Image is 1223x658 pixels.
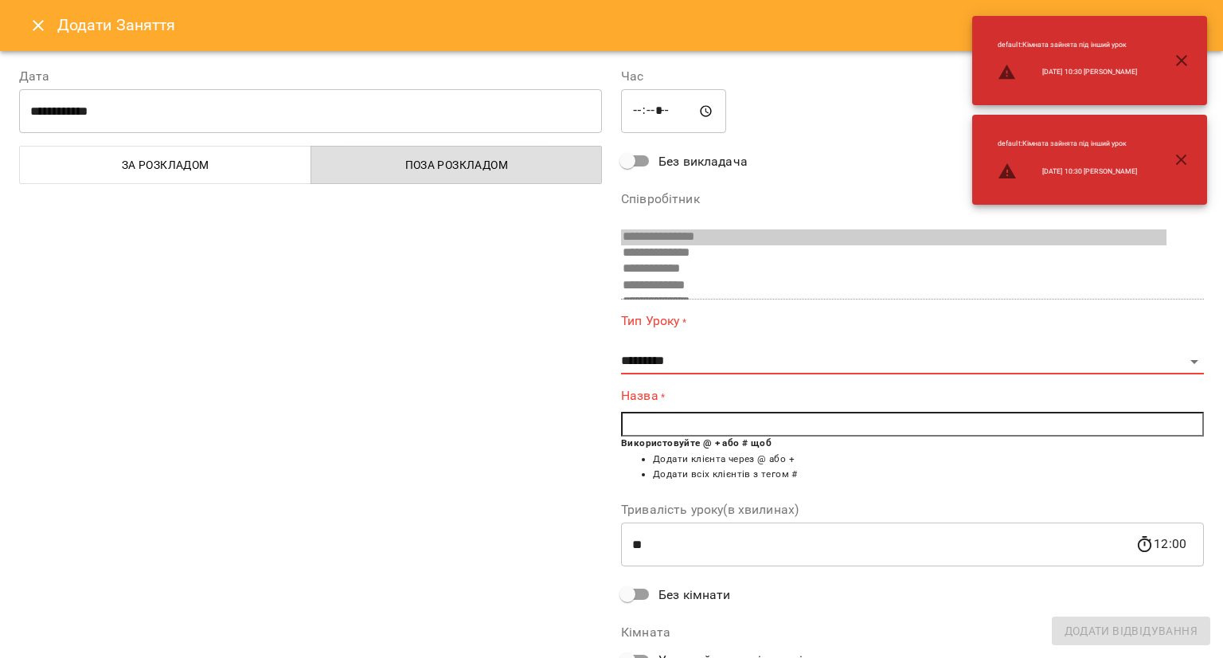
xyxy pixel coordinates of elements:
label: Тривалість уроку(в хвилинах) [621,503,1204,516]
label: Тип Уроку [621,312,1204,331]
label: Кімната [621,626,1204,639]
b: Використовуйте @ + або # щоб [621,437,772,448]
label: Час [621,70,1204,83]
label: Співробітник [621,193,1204,206]
h6: Додати Заняття [57,13,1204,37]
li: default : Кімната зайнята під інший урок [985,33,1150,57]
button: Close [19,6,57,45]
span: За розкладом [29,155,302,174]
button: За розкладом [19,146,311,184]
span: Без кімнати [658,586,731,605]
span: Без викладача [658,152,748,171]
button: Поза розкладом [311,146,603,184]
li: Додати всіх клієнтів з тегом # [653,467,1204,483]
span: Поза розкладом [321,155,593,174]
li: default : Кімната зайнята під інший урок [985,132,1150,155]
label: Назва [621,387,1204,405]
label: Дата [19,70,602,83]
li: Додати клієнта через @ або + [653,452,1204,468]
li: [DATE] 10:30 [PERSON_NAME] [985,57,1150,88]
li: [DATE] 10:30 [PERSON_NAME] [985,155,1150,187]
